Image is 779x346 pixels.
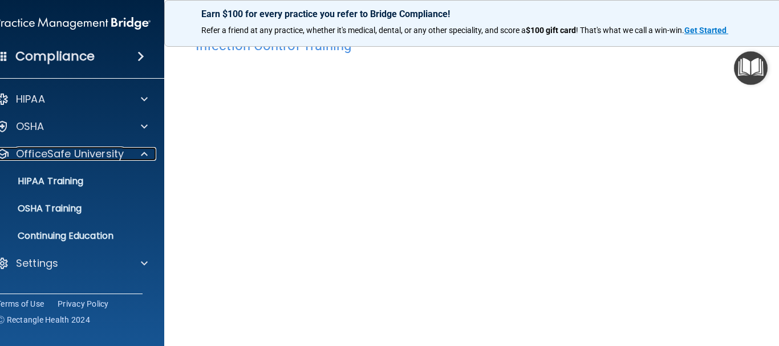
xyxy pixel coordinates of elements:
[684,26,728,35] a: Get Started
[15,48,95,64] h4: Compliance
[684,26,727,35] strong: Get Started
[734,51,768,85] button: Open Resource Center
[526,26,576,35] strong: $100 gift card
[201,26,526,35] span: Refer a friend at any practice, whether it's medical, dental, or any other speciality, and score a
[196,38,766,53] h4: Infection Control Training
[16,147,124,161] p: OfficeSafe University
[576,26,684,35] span: ! That's what we call a win-win.
[58,298,109,310] a: Privacy Policy
[201,9,760,19] p: Earn $100 for every practice you refer to Bridge Compliance!
[16,120,44,133] p: OSHA
[16,257,58,270] p: Settings
[16,92,45,106] p: HIPAA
